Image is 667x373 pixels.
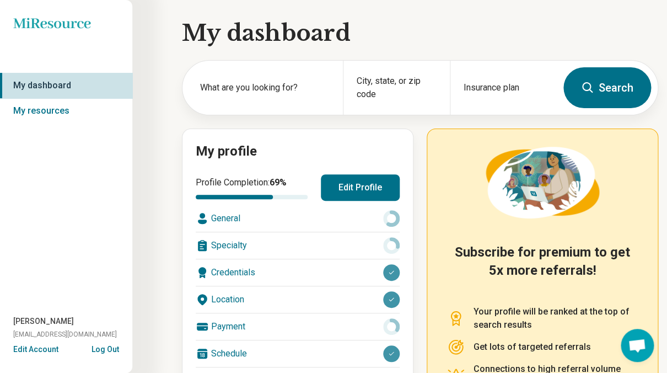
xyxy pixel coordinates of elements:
[196,313,400,340] div: Payment
[196,232,400,259] div: Specialty
[196,259,400,286] div: Credentials
[196,340,400,367] div: Schedule
[182,18,658,49] h1: My dashboard
[563,67,651,108] button: Search
[447,243,638,292] h2: Subscribe for premium to get 5x more referrals!
[196,286,400,313] div: Location
[13,316,74,327] span: [PERSON_NAME]
[621,329,654,362] div: Open chat
[474,340,591,354] p: Get lots of targeted referrals
[270,177,287,188] span: 69 %
[92,344,119,353] button: Log Out
[13,344,58,355] button: Edit Account
[200,81,330,94] label: What are you looking for?
[196,142,400,161] h2: My profile
[196,176,308,199] div: Profile Completion:
[474,305,638,332] p: Your profile will be ranked at the top of search results
[321,174,400,201] button: Edit Profile
[196,205,400,232] div: General
[13,329,117,339] span: [EMAIL_ADDRESS][DOMAIN_NAME]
